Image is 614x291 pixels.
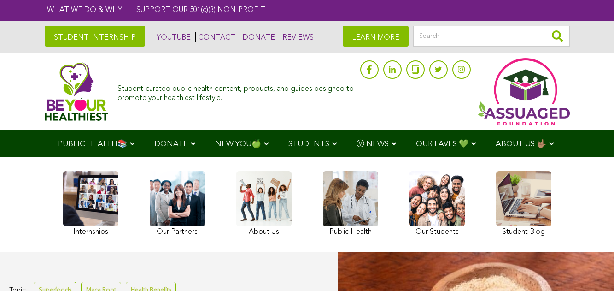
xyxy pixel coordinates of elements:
img: glassdoor [412,65,418,74]
img: Assuaged [45,62,109,121]
a: YOUTUBE [154,32,191,42]
img: Assuaged App [478,58,570,125]
a: LEARN MORE [343,26,409,47]
span: DONATE [154,140,188,148]
span: PUBLIC HEALTH📚 [58,140,127,148]
a: REVIEWS [280,32,314,42]
input: Search [413,26,570,47]
iframe: Chat Widget [568,247,614,291]
div: Student-curated public health content, products, and guides designed to promote your healthiest l... [117,80,355,102]
span: STUDENTS [288,140,329,148]
a: STUDENT INTERNSHIP [45,26,145,47]
a: DONATE [240,32,275,42]
span: OUR FAVES 💚 [416,140,468,148]
span: Ⓥ NEWS [357,140,389,148]
span: NEW YOU🍏 [215,140,261,148]
span: ABOUT US 🤟🏽 [496,140,546,148]
div: Navigation Menu [45,130,570,157]
a: CONTACT [195,32,235,42]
